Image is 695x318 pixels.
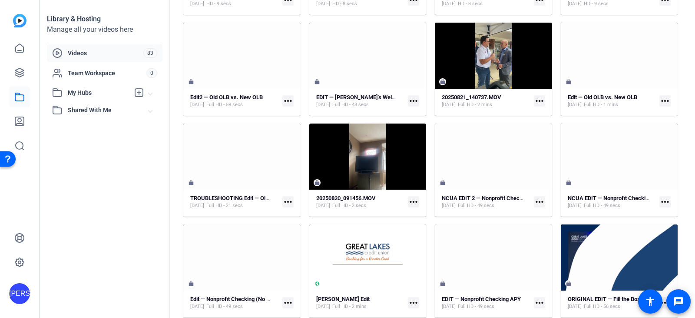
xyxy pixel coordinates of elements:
[332,101,369,108] span: Full HD - 48 secs
[68,49,143,57] span: Videos
[316,296,370,302] strong: [PERSON_NAME] Edit
[316,195,405,209] a: 20250820_091456.MOV[DATE]Full HD - 2 secs
[47,101,162,119] mat-expansion-panel-header: Shared With Me
[584,303,620,310] span: Full HD - 56 secs
[9,283,30,304] div: [PERSON_NAME]
[534,95,545,107] mat-icon: more_horiz
[442,296,521,302] strong: EDIT — Nonprofit Checking APY
[458,0,483,7] span: HD - 8 secs
[190,0,204,7] span: [DATE]
[190,296,279,302] strong: Edit — Nonprofit Checking (No APY)
[442,101,456,108] span: [DATE]
[190,94,263,100] strong: Edit2 — Old OLB vs. New OLB
[190,202,204,209] span: [DATE]
[568,296,669,302] strong: ORIGINAL EDIT — Fill the Boat Campaign
[568,303,582,310] span: [DATE]
[584,0,609,7] span: HD - 9 secs
[408,297,419,308] mat-icon: more_horiz
[316,296,405,310] a: [PERSON_NAME] Edit[DATE]Full HD - 2 mins
[47,24,162,35] div: Manage all your videos here
[190,195,314,201] strong: TROUBLESHOOTING Edit — Old OLB vs. New OLB
[190,195,279,209] a: TROUBLESHOOTING Edit — Old OLB vs. New OLB[DATE]Full HD - 21 secs
[673,296,684,307] mat-icon: message
[568,0,582,7] span: [DATE]
[316,0,330,7] span: [DATE]
[408,95,419,107] mat-icon: more_horiz
[568,94,656,108] a: Edit — Old OLB vs. New OLB[DATE]Full HD - 1 mins
[316,94,405,108] a: EDIT — [PERSON_NAME]'s Welcome to New Members[DATE]Full HD - 48 secs
[568,94,637,100] strong: Edit — Old OLB vs. New OLB
[408,196,419,208] mat-icon: more_horiz
[442,195,542,201] strong: NCUA EDIT 2 — Nonprofit Checking APY
[442,94,501,100] strong: 20250821_140737.MOV
[659,297,671,308] mat-icon: more_horiz
[316,195,376,201] strong: 20250820_091456.MOV
[68,88,129,97] span: My Hubs
[282,196,294,208] mat-icon: more_horiz
[316,94,450,100] strong: EDIT — [PERSON_NAME]'s Welcome to New Members
[47,84,162,101] mat-expansion-panel-header: My Hubs
[68,106,149,115] span: Shared With Me
[568,202,582,209] span: [DATE]
[190,303,204,310] span: [DATE]
[146,68,157,78] span: 0
[13,14,26,27] img: blue-gradient.svg
[442,296,530,310] a: EDIT — Nonprofit Checking APY[DATE]Full HD - 49 secs
[206,202,243,209] span: Full HD - 21 secs
[442,202,456,209] span: [DATE]
[282,95,294,107] mat-icon: more_horiz
[332,303,367,310] span: Full HD - 2 mins
[316,101,330,108] span: [DATE]
[206,303,243,310] span: Full HD - 49 secs
[458,101,492,108] span: Full HD - 2 mins
[442,303,456,310] span: [DATE]
[645,296,655,307] mat-icon: accessibility
[47,14,162,24] div: Library & Hosting
[332,202,366,209] span: Full HD - 2 secs
[534,196,545,208] mat-icon: more_horiz
[190,101,204,108] span: [DATE]
[568,296,656,310] a: ORIGINAL EDIT — Fill the Boat Campaign[DATE]Full HD - 56 secs
[534,297,545,308] mat-icon: more_horiz
[458,303,494,310] span: Full HD - 49 secs
[282,297,294,308] mat-icon: more_horiz
[143,48,157,58] span: 83
[584,101,618,108] span: Full HD - 1 mins
[659,95,671,107] mat-icon: more_horiz
[206,101,243,108] span: Full HD - 59 secs
[316,202,330,209] span: [DATE]
[442,94,530,108] a: 20250821_140737.MOV[DATE]Full HD - 2 mins
[316,303,330,310] span: [DATE]
[190,94,279,108] a: Edit2 — Old OLB vs. New OLB[DATE]Full HD - 59 secs
[206,0,231,7] span: HD - 9 secs
[190,296,279,310] a: Edit — Nonprofit Checking (No APY)[DATE]Full HD - 49 secs
[568,101,582,108] span: [DATE]
[442,0,456,7] span: [DATE]
[568,195,664,201] strong: NCUA EDIT — Nonprofit Checking APY
[458,202,494,209] span: Full HD - 49 secs
[659,196,671,208] mat-icon: more_horiz
[68,69,146,77] span: Team Workspace
[584,202,620,209] span: Full HD - 49 secs
[442,195,530,209] a: NCUA EDIT 2 — Nonprofit Checking APY[DATE]Full HD - 49 secs
[332,0,357,7] span: HD - 8 secs
[568,195,656,209] a: NCUA EDIT — Nonprofit Checking APY[DATE]Full HD - 49 secs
